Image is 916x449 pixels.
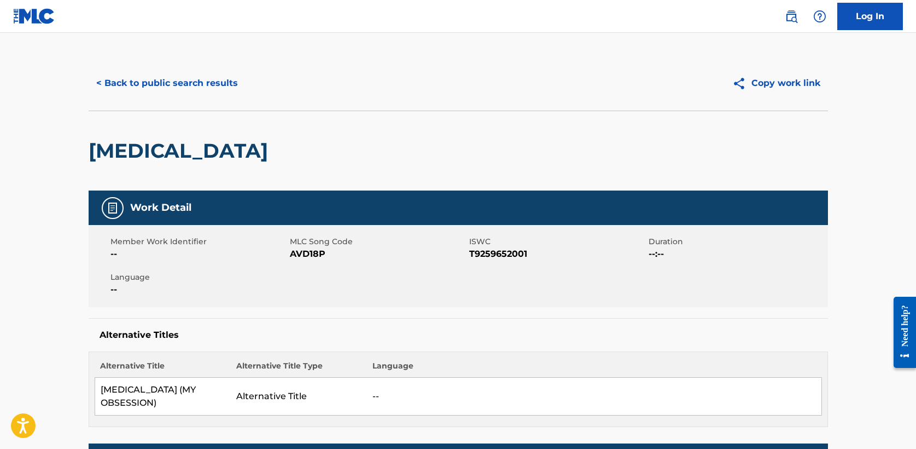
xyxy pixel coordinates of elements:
[13,8,55,24] img: MLC Logo
[89,70,246,97] button: < Back to public search results
[367,378,821,416] td: --
[813,10,826,23] img: help
[231,378,367,416] td: Alternative Title
[649,236,825,247] span: Duration
[725,70,828,97] button: Copy work link
[732,77,751,90] img: Copy work link
[110,247,287,261] span: --
[130,202,191,214] h5: Work Detail
[110,283,287,296] span: --
[290,236,466,247] span: MLC Song Code
[100,330,817,341] h5: Alternative Titles
[89,139,273,163] h2: [MEDICAL_DATA]
[110,272,287,283] span: Language
[367,360,821,378] th: Language
[290,247,466,261] span: AVD18P
[110,236,287,247] span: Member Work Identifier
[469,247,646,261] span: T9259652001
[837,3,903,30] a: Log In
[95,360,231,378] th: Alternative Title
[785,10,798,23] img: search
[649,247,825,261] span: --:--
[106,202,119,215] img: Work Detail
[469,236,646,247] span: ISWC
[95,378,231,416] td: [MEDICAL_DATA] (MY OBSESSION)
[809,5,831,27] div: Help
[780,5,802,27] a: Public Search
[885,289,916,377] iframe: Resource Center
[231,360,367,378] th: Alternative Title Type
